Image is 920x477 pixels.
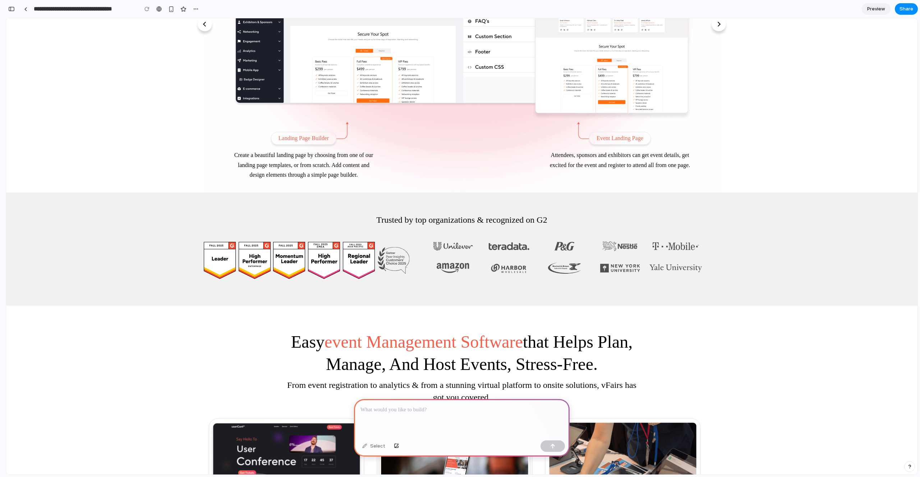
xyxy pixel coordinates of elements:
[900,5,913,13] span: Share
[862,3,891,15] a: Preview
[267,223,299,261] img: vFairs on G2
[276,361,635,385] p: From event registration to analytics & from a stunning virtual platform to onsite solutions, vFai...
[583,114,645,126] span: Event Landing Page
[265,114,330,126] span: Landing Page Builder
[233,223,265,261] img: EventMarketin HighPerformer
[318,314,517,333] span: event management software
[198,223,230,261] img: Mobile EventApps Leader
[867,5,885,13] span: Preview
[542,114,686,162] div: Attendees, sponsors and exhibitors can get event details, get excited for the event and register ...
[371,222,404,262] img: Customer Choice
[226,114,369,162] div: Create a beautiful landing page by choosing from one of our landing page templates, or from scrat...
[258,312,653,357] h2: Easy that helps plan, manage, and host events, stress-free.
[337,223,369,261] img: vFairs on G2
[895,3,918,15] button: Share
[302,223,334,261] img: vFairs on G2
